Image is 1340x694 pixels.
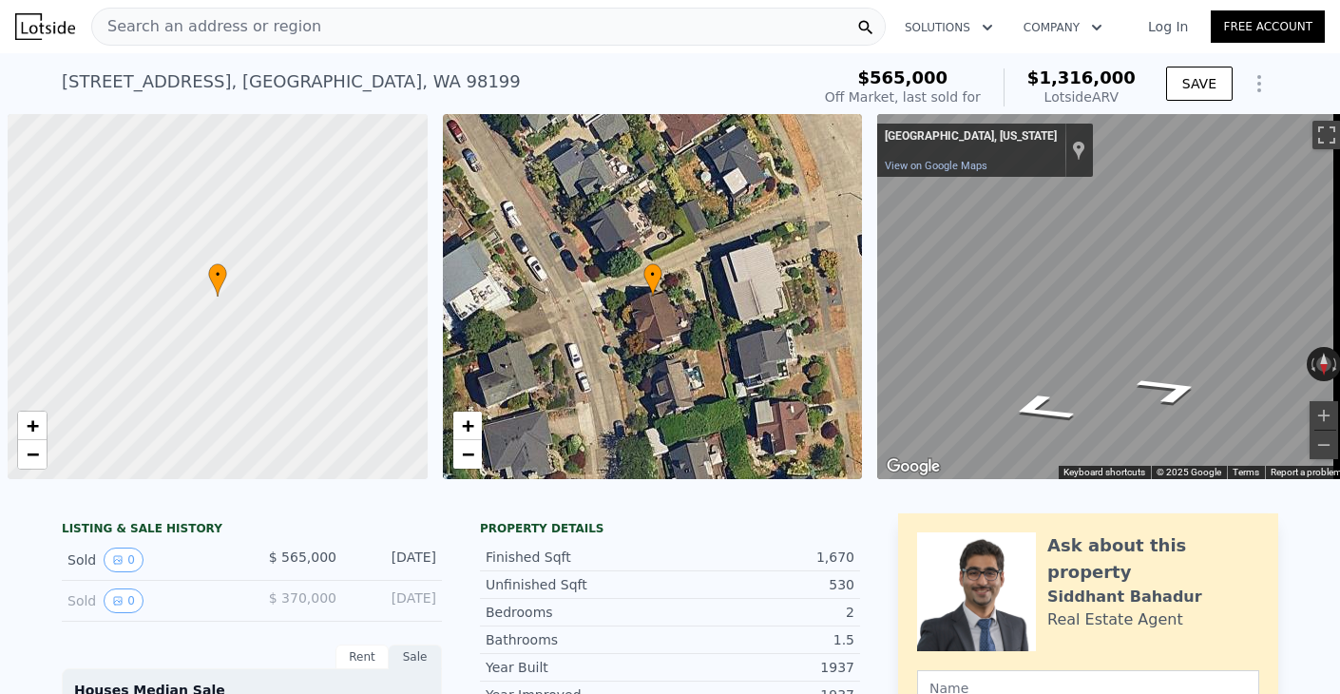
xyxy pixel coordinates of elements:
div: Unfinished Sqft [486,575,670,594]
span: • [208,266,227,283]
a: Zoom in [453,412,482,440]
button: Rotate counterclockwise [1307,347,1317,381]
a: Open this area in Google Maps (opens a new window) [882,454,945,479]
div: • [208,263,227,297]
a: Terms (opens in new tab) [1233,467,1259,477]
span: $565,000 [858,67,948,87]
div: [DATE] [352,588,436,613]
div: 2 [670,603,854,622]
div: Siddhant Bahadur [1047,586,1202,608]
button: View historical data [104,548,144,572]
a: Show location on map [1072,140,1085,161]
div: • [643,263,662,297]
div: 1937 [670,658,854,677]
a: Zoom out [18,440,47,469]
span: © 2025 Google [1157,467,1221,477]
div: LISTING & SALE HISTORY [62,521,442,540]
span: $ 370,000 [269,590,336,606]
div: Rent [335,645,389,669]
div: Ask about this property [1047,532,1259,586]
div: 530 [670,575,854,594]
div: Bathrooms [486,630,670,649]
div: Sold [67,588,237,613]
button: SAVE [1166,67,1233,101]
a: Log In [1125,17,1211,36]
path: Go Northeast [978,386,1103,430]
div: Real Estate Agent [1047,608,1183,631]
span: + [461,414,473,437]
span: − [27,442,39,466]
span: $1,316,000 [1027,67,1136,87]
img: Google [882,454,945,479]
a: View on Google Maps [885,160,987,172]
button: Reset the view [1316,347,1330,381]
span: $ 565,000 [269,549,336,565]
div: Finished Sqft [486,548,670,567]
button: Zoom in [1310,401,1338,430]
span: • [643,266,662,283]
a: Free Account [1211,10,1325,43]
a: Zoom in [18,412,47,440]
div: Off Market, last sold for [825,87,981,106]
span: Search an address or region [92,15,321,38]
div: Year Built [486,658,670,677]
span: − [461,442,473,466]
button: Company [1008,10,1118,45]
div: 1.5 [670,630,854,649]
div: Property details [480,521,860,536]
div: [STREET_ADDRESS] , [GEOGRAPHIC_DATA] , WA 98199 [62,68,521,95]
path: Go Southwest [1108,368,1234,412]
div: Bedrooms [486,603,670,622]
button: Solutions [890,10,1008,45]
div: Sold [67,548,237,572]
img: Lotside [15,13,75,40]
button: Zoom out [1310,431,1338,459]
div: Lotside ARV [1027,87,1136,106]
button: Show Options [1240,65,1278,103]
button: Keyboard shortcuts [1063,466,1145,479]
button: View historical data [104,588,144,613]
div: [GEOGRAPHIC_DATA], [US_STATE] [885,129,1057,145]
a: Zoom out [453,440,482,469]
div: [DATE] [352,548,436,572]
div: 1,670 [670,548,854,567]
div: Sale [389,645,442,669]
span: + [27,414,39,437]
